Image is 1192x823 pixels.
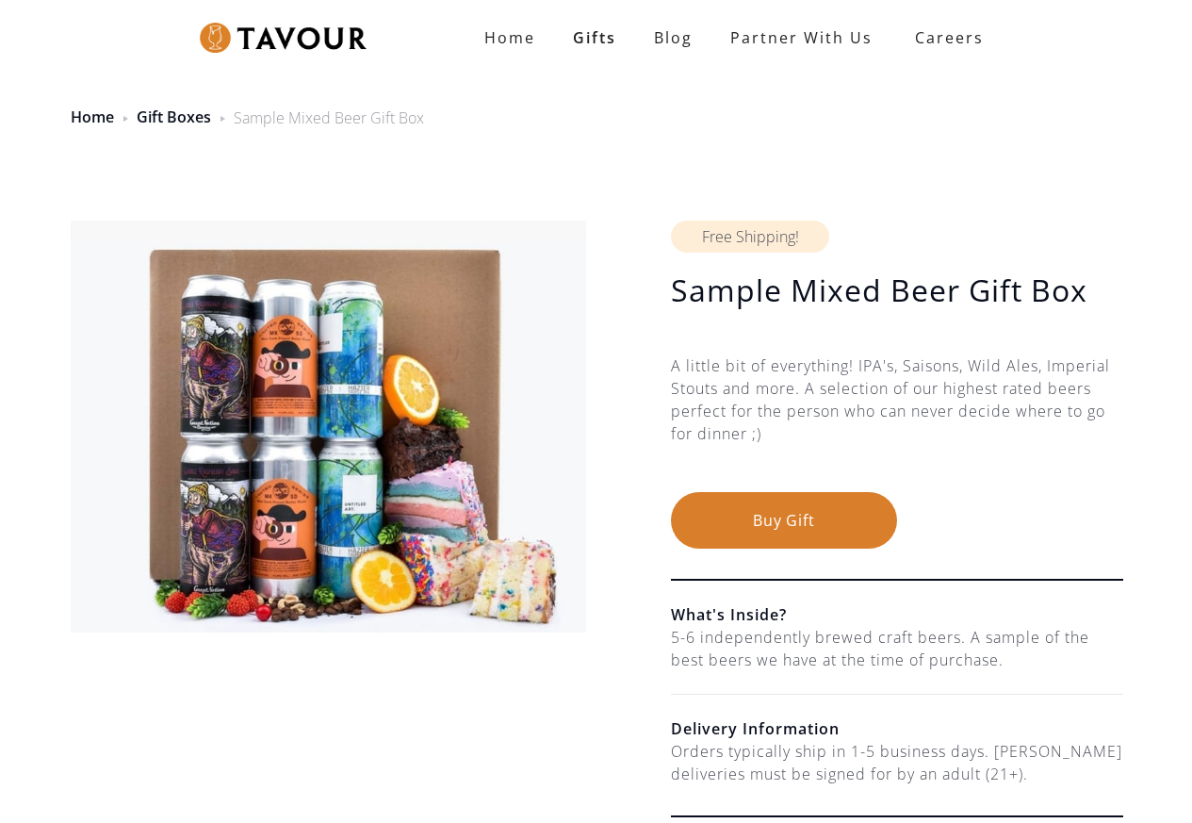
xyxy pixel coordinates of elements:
strong: Home [484,27,535,48]
div: Free Shipping! [671,221,829,253]
div: A little bit of everything! IPA's, Saisons, Wild Ales, Imperial Stouts and more. A selection of o... [671,354,1123,492]
a: Blog [635,19,711,57]
a: Home [465,19,554,57]
a: Gift Boxes [137,107,211,127]
div: 5-6 independently brewed craft beers. A sample of the best beers we have at the time of purchase. [671,626,1123,671]
h1: Sample Mixed Beer Gift Box [671,272,1123,309]
div: Orders typically ship in 1-5 business days. [PERSON_NAME] deliveries must be signed for by an adu... [671,740,1123,785]
div: Sample Mixed Beer Gift Box [234,107,424,129]
a: partner with us [711,19,891,57]
button: Buy Gift [671,492,897,549]
strong: Careers [915,19,984,57]
a: Careers [891,11,998,64]
h6: What's Inside? [671,603,1123,626]
a: Gifts [554,19,635,57]
h6: Delivery Information [671,717,1123,740]
a: Home [71,107,114,127]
